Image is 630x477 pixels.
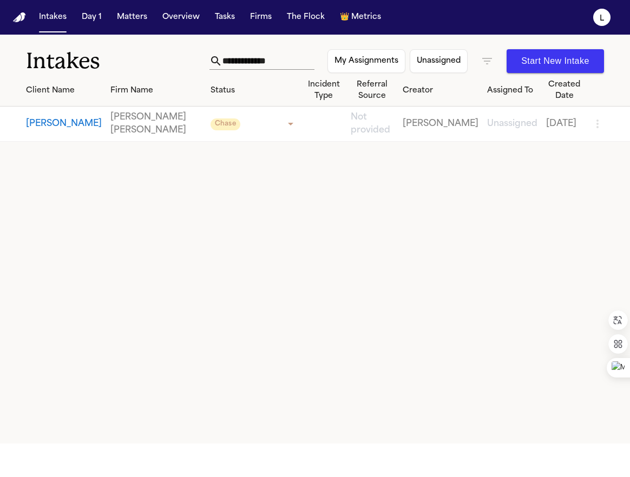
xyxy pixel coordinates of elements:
[283,8,329,27] button: The Flock
[26,85,102,96] div: Client Name
[403,85,478,96] div: Creator
[211,118,240,130] span: Chase
[211,116,297,131] div: Update intake status
[600,15,604,22] text: L
[110,85,202,96] div: Firm Name
[26,48,209,75] h1: Intakes
[410,49,468,73] button: Unassigned
[306,79,342,102] div: Incident Type
[487,85,537,96] div: Assigned To
[158,8,204,27] button: Overview
[327,49,405,73] button: My Assignments
[546,79,582,102] div: Created Date
[336,8,385,27] button: crownMetrics
[487,117,537,130] a: View details for Johnny Aleman
[26,117,102,130] button: View details for Johnny Aleman
[77,8,106,27] button: Day 1
[403,117,478,130] a: View details for Johnny Aleman
[487,120,537,128] span: Unassigned
[351,12,381,23] span: Metrics
[246,8,276,27] button: Firms
[340,12,349,23] span: crown
[351,113,390,135] span: Not provided
[211,85,297,96] div: Status
[507,49,604,73] button: Start New Intake
[13,12,26,23] img: Finch Logo
[113,8,152,27] button: Matters
[211,8,239,27] button: Tasks
[13,12,26,23] a: Home
[351,79,395,102] div: Referral Source
[351,111,395,137] a: View details for Johnny Aleman
[546,117,582,130] a: View details for Johnny Aleman
[110,111,202,137] a: View details for Johnny Aleman
[35,8,71,27] button: Intakes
